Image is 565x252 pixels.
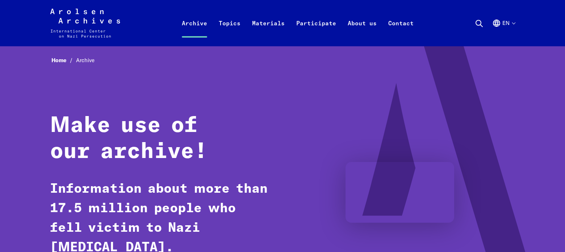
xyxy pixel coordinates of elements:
[176,9,419,38] nav: Primary
[176,17,213,46] a: Archive
[50,55,515,66] nav: Breadcrumb
[76,57,95,64] span: Archive
[290,17,342,46] a: Participate
[50,113,270,165] h1: Make use of our archive!
[213,17,246,46] a: Topics
[382,17,419,46] a: Contact
[51,57,76,64] a: Home
[492,19,515,45] button: English, language selection
[342,17,382,46] a: About us
[246,17,290,46] a: Materials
